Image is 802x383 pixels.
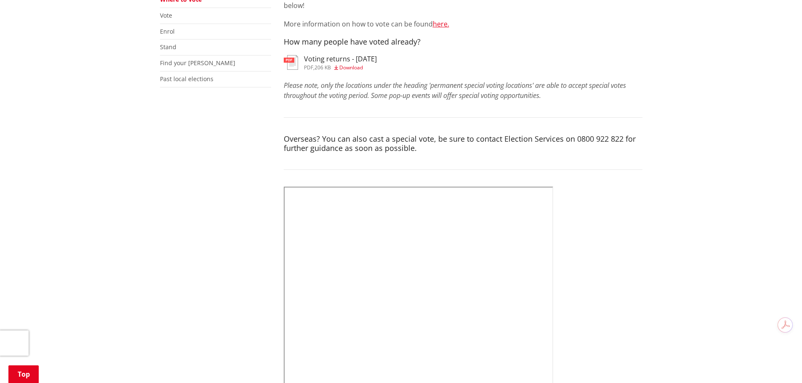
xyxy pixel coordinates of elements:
a: Vote [160,11,172,19]
img: document-pdf.svg [284,55,298,70]
a: Past local elections [160,75,213,83]
h4: How many people have voted already? [284,37,642,47]
span: 206 KB [314,64,331,71]
a: Find your [PERSON_NAME] [160,59,235,67]
a: Top [8,365,39,383]
span: Download [339,64,363,71]
h4: Overseas? You can also cast a special vote, be sure to contact Election Services on 0800 922 822 ... [284,135,642,153]
a: Stand [160,43,176,51]
a: here. [433,19,449,29]
iframe: Messenger Launcher [763,348,794,378]
div: , [304,65,377,70]
a: Enrol [160,27,175,35]
span: pdf [304,64,313,71]
p: More information on how to vote can be found [284,19,642,29]
a: Voting returns - [DATE] pdf,206 KB Download [284,55,377,70]
em: Please note, only the locations under the heading 'permanent special voting locations' are able t... [284,81,626,100]
h3: Voting returns - [DATE] [304,55,377,63]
